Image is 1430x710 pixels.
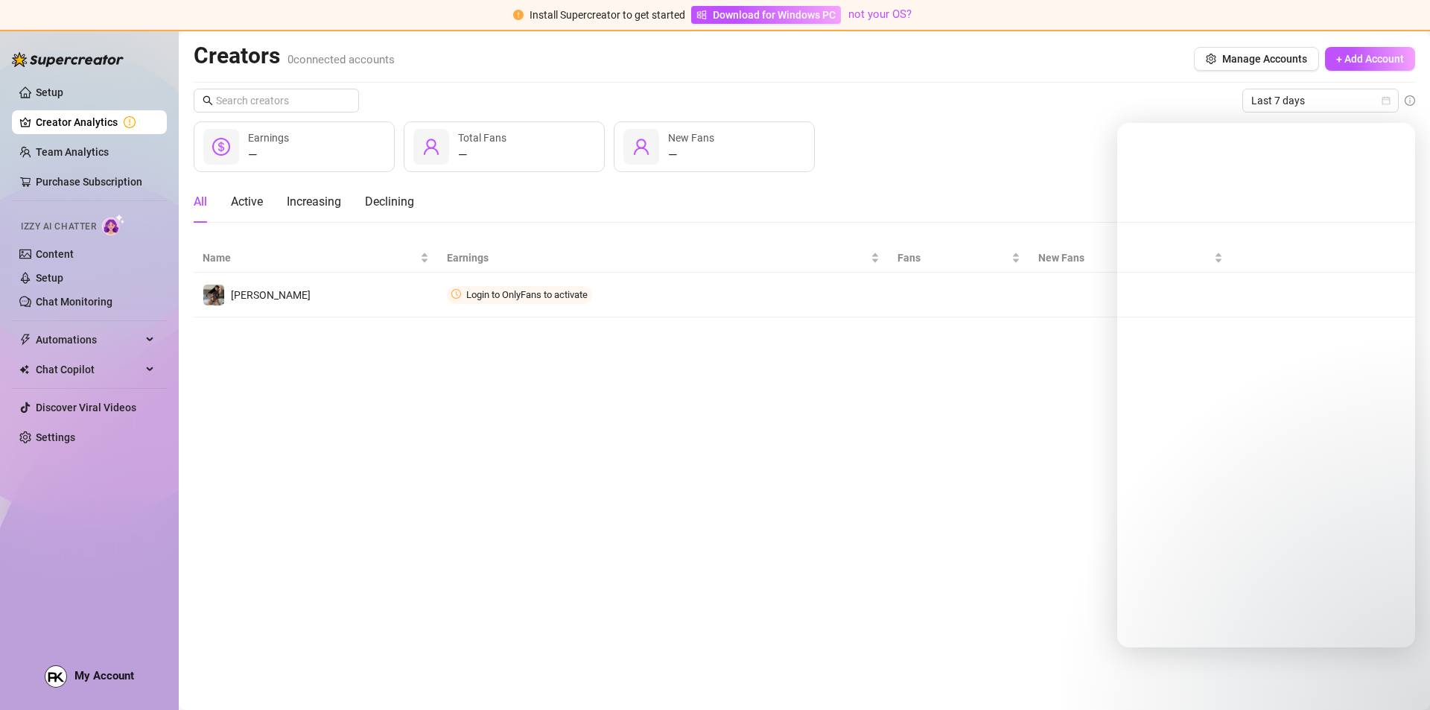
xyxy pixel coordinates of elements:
[231,193,263,211] div: Active
[889,244,1029,273] th: Fans
[36,272,63,284] a: Setup
[1251,89,1390,112] span: Last 7 days
[438,244,889,273] th: Earnings
[36,328,142,352] span: Automations
[691,6,841,24] a: Download for Windows PC
[451,289,461,299] span: clock-circle
[632,138,650,156] span: user
[1379,659,1415,695] iframe: Intercom live chat
[422,138,440,156] span: user
[1405,95,1415,106] span: info-circle
[365,193,414,211] div: Declining
[530,9,685,21] span: Install Supercreator to get started
[19,364,29,375] img: Chat Copilot
[1222,53,1307,65] span: Manage Accounts
[216,92,338,109] input: Search creators
[1325,47,1415,71] button: + Add Account
[194,42,395,70] h2: Creators
[696,10,707,20] span: windows
[1206,54,1216,64] span: setting
[74,669,134,682] span: My Account
[248,132,289,144] span: Earnings
[36,176,142,188] a: Purchase Subscription
[102,214,125,235] img: AI Chatter
[19,334,31,346] span: thunderbolt
[36,296,112,308] a: Chat Monitoring
[36,358,142,381] span: Chat Copilot
[287,193,341,211] div: Increasing
[36,110,155,134] a: Creator Analytics exclamation-circle
[21,220,96,234] span: Izzy AI Chatter
[513,10,524,20] span: exclamation-circle
[203,285,224,305] img: Amelia
[458,132,506,144] span: Total Fans
[36,146,109,158] a: Team Analytics
[36,402,136,413] a: Discover Viral Videos
[897,250,1008,266] span: Fans
[458,146,506,164] div: —
[1029,244,1232,273] th: New Fans
[203,95,213,106] span: search
[848,7,912,21] a: not your OS?
[36,86,63,98] a: Setup
[45,666,66,687] img: ACg8ocI4wcWbEPaIZqVjOCYQpMB5xcTI1GNWF5RNkWm7145Z3CqEX4Gu=s96-c
[194,244,438,273] th: Name
[36,248,74,260] a: Content
[12,52,124,67] img: logo-BBDzfeDw.svg
[668,146,714,164] div: —
[668,132,714,144] span: New Fans
[1336,53,1404,65] span: + Add Account
[1117,123,1415,647] iframe: Intercom live chat
[466,289,588,300] span: Login to OnlyFans to activate
[36,431,75,443] a: Settings
[194,193,207,211] div: All
[287,53,395,66] span: 0 connected accounts
[1382,96,1391,105] span: calendar
[248,146,289,164] div: —
[212,138,230,156] span: dollar-circle
[447,250,868,266] span: Earnings
[1194,47,1319,71] button: Manage Accounts
[1038,250,1211,266] span: New Fans
[203,250,417,266] span: Name
[231,289,311,301] span: [PERSON_NAME]
[713,7,836,23] span: Download for Windows PC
